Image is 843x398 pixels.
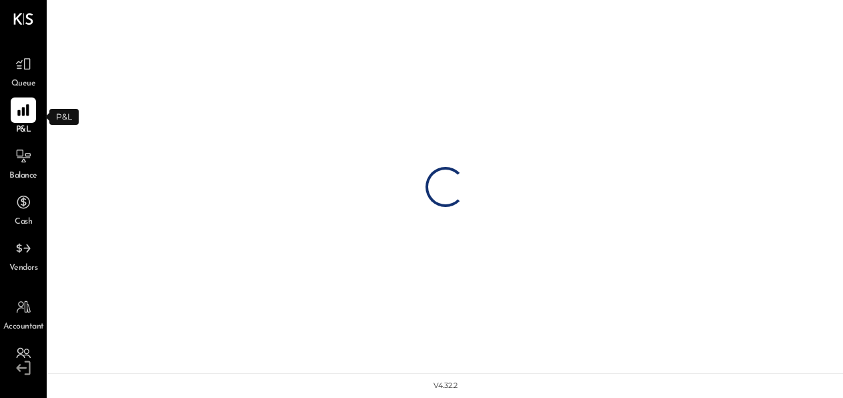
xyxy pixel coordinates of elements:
span: Accountant [3,321,44,333]
a: P&L [1,97,46,136]
a: Cash [1,190,46,228]
a: Vendors [1,236,46,274]
span: Queue [11,78,36,90]
div: P&L [49,109,79,125]
a: Accountant [1,294,46,333]
span: P&L [16,124,31,136]
span: Balance [9,170,37,182]
span: Vendors [9,262,38,274]
div: v 4.32.2 [434,381,458,391]
a: Queue [1,51,46,90]
span: Cash [15,216,32,228]
a: Balance [1,144,46,182]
